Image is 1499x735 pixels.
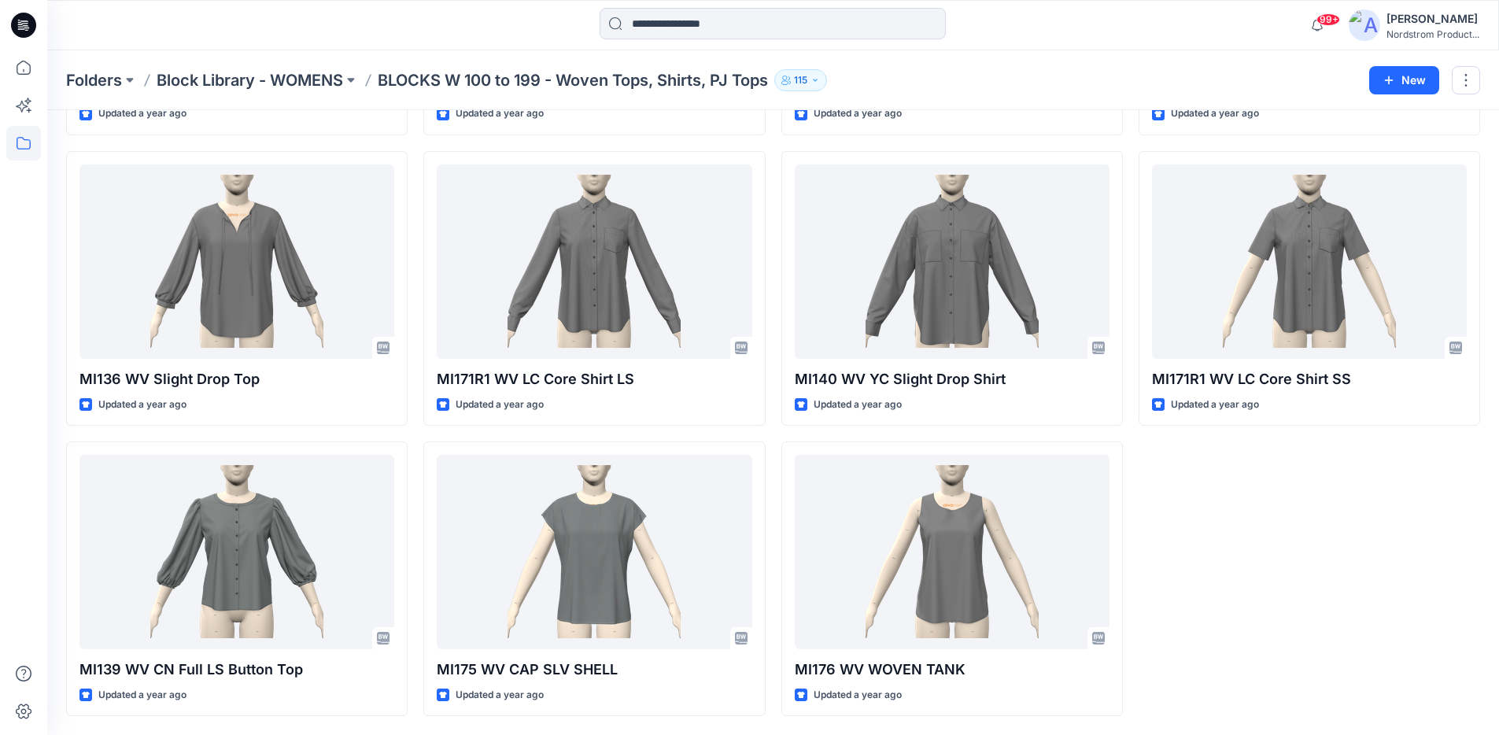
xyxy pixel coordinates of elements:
p: MI176 WV WOVEN TANK [795,659,1109,681]
p: Updated a year ago [814,105,902,122]
button: New [1369,66,1439,94]
p: 115 [794,72,807,89]
p: MI175 WV CAP SLV SHELL [437,659,751,681]
p: MI171R1 WV LC Core Shirt LS [437,368,751,390]
a: MI175 WV CAP SLV SHELL [437,455,751,649]
a: Folders [66,69,122,91]
p: Updated a year ago [98,687,186,704]
a: MI140 WV YC Slight Drop Shirt [795,164,1109,359]
p: MI139 WV CN Full LS Button Top [79,659,394,681]
p: Updated a year ago [1171,397,1259,413]
a: MI171R1 WV LC Core Shirt SS [1152,164,1467,359]
p: Updated a year ago [98,105,186,122]
p: BLOCKS W 100 to 199 - Woven Tops, Shirts, PJ Tops [378,69,768,91]
div: Nordstrom Product... [1386,28,1479,40]
p: Updated a year ago [456,397,544,413]
a: Block Library - WOMENS [157,69,343,91]
img: avatar [1349,9,1380,41]
div: [PERSON_NAME] [1386,9,1479,28]
span: 99+ [1316,13,1340,26]
p: Updated a year ago [814,687,902,704]
button: 115 [774,69,827,91]
a: MI139 WV CN Full LS Button Top [79,455,394,649]
p: Updated a year ago [98,397,186,413]
p: MI171R1 WV LC Core Shirt SS [1152,368,1467,390]
p: Updated a year ago [456,105,544,122]
p: Updated a year ago [1171,105,1259,122]
p: MI140 WV YC Slight Drop Shirt [795,368,1109,390]
p: MI136 WV Slight Drop Top [79,368,394,390]
a: MI176 WV WOVEN TANK [795,455,1109,649]
p: Updated a year ago [814,397,902,413]
a: MI136 WV Slight Drop Top [79,164,394,359]
a: MI171R1 WV LC Core Shirt LS [437,164,751,359]
p: Updated a year ago [456,687,544,704]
